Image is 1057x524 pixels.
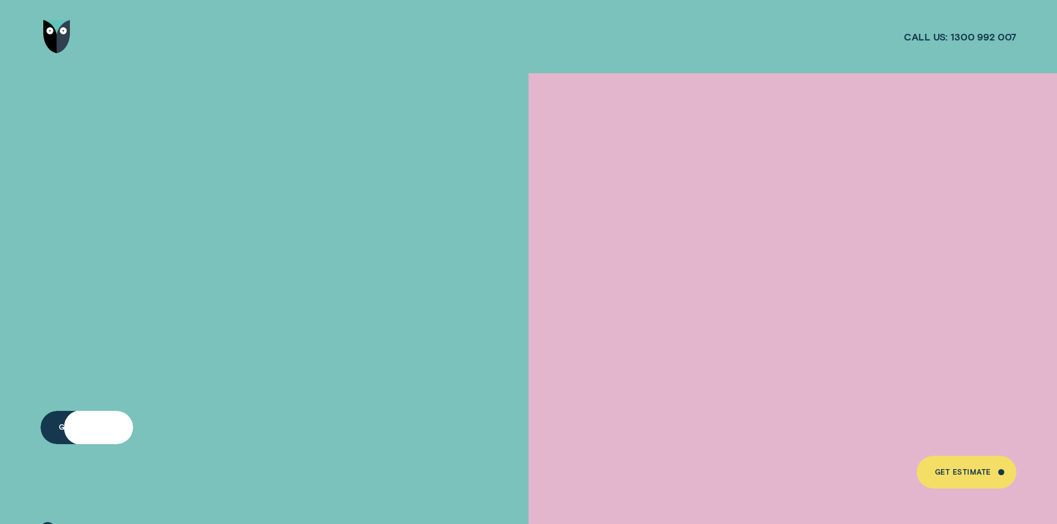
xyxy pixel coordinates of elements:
[41,169,358,322] h4: A LOAN THAT PUTS YOU IN CONTROL
[41,411,133,444] a: Get Estimate
[904,30,948,43] span: Call us:
[904,30,1016,43] a: Call us:1300 992 007
[43,20,71,53] img: Wisr
[917,456,1017,489] a: Get Estimate
[950,30,1016,43] span: 1300 992 007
